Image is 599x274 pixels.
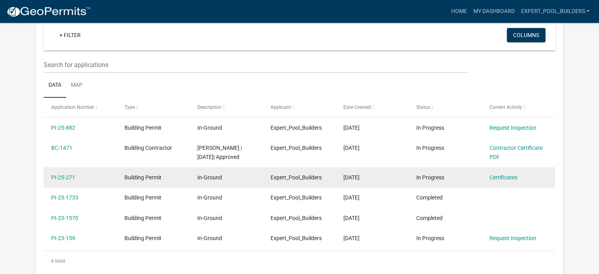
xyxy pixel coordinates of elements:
[343,174,360,181] span: 01/16/2025
[470,4,517,19] a: My Dashboard
[53,28,87,42] a: + Filter
[271,194,322,201] span: Expert_Pool_Builders
[271,235,322,241] span: Expert_Pool_Builders
[343,145,360,151] span: 01/16/2025
[190,98,263,117] datatable-header-cell: Description
[124,104,135,110] span: Type
[271,125,322,131] span: Expert_Pool_Builders
[416,194,443,201] span: Completed
[124,235,161,241] span: Building Permit
[51,104,94,110] span: Application Number
[343,235,360,241] span: 02/24/2023
[197,104,221,110] span: Description
[66,73,87,98] a: Map
[44,251,555,271] div: 6 total
[490,174,517,181] a: Certificates
[197,215,222,221] span: In-Ground
[482,98,555,117] datatable-header-cell: Current Activity
[51,174,75,181] a: PI-25-271
[409,98,482,117] datatable-header-cell: Status
[343,125,360,131] span: 05/19/2025
[343,104,371,110] span: Date Created
[416,235,444,241] span: In Progress
[124,174,161,181] span: Building Permit
[517,4,593,19] a: Expert_Pool_Builders
[51,145,72,151] a: BC-1471
[490,125,536,131] a: Request Inspection
[51,194,78,201] a: PI-23-1733
[507,28,545,42] button: Columns
[343,194,360,201] span: 08/28/2023
[124,125,161,131] span: Building Permit
[44,73,66,98] a: Data
[117,98,189,117] datatable-header-cell: Type
[271,104,291,110] span: Applicant
[490,104,522,110] span: Current Activity
[197,125,222,131] span: In-Ground
[490,235,536,241] a: Request Inspection
[416,174,444,181] span: In Progress
[124,145,172,151] span: Building Contractor
[343,215,360,221] span: 08/15/2023
[271,174,322,181] span: Expert_Pool_Builders
[44,57,468,73] input: Search for applications
[197,194,222,201] span: In-Ground
[51,215,78,221] a: PI-23-1570
[197,145,242,160] span: Hoover | 03/11/2025| Approved
[44,98,117,117] datatable-header-cell: Application Number
[51,125,75,131] a: PI-25-882
[271,215,322,221] span: Expert_Pool_Builders
[336,98,409,117] datatable-header-cell: Date Created
[263,98,336,117] datatable-header-cell: Applicant
[124,215,161,221] span: Building Permit
[448,4,470,19] a: Home
[197,174,222,181] span: In-Ground
[490,145,543,160] a: Contractor Certificate PDF
[416,145,444,151] span: In Progress
[124,194,161,201] span: Building Permit
[416,125,444,131] span: In Progress
[271,145,322,151] span: Expert_Pool_Builders
[416,215,443,221] span: Completed
[51,235,75,241] a: PI-23-159
[197,235,222,241] span: In-Ground
[416,104,430,110] span: Status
